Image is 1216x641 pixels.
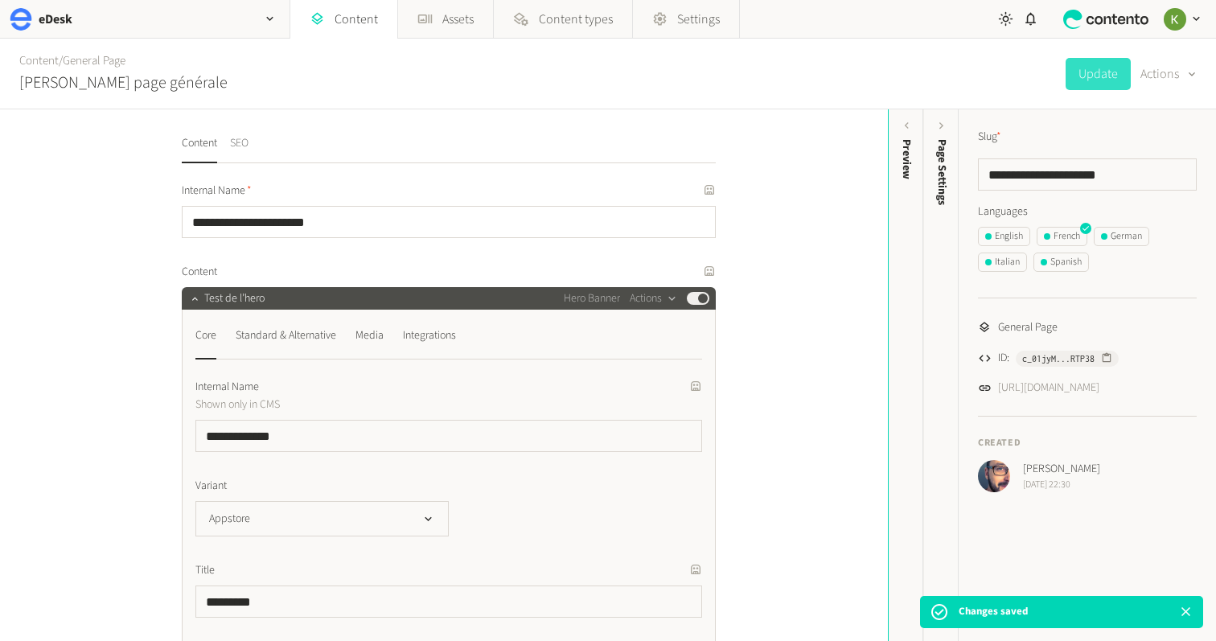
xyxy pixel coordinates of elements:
button: c_01jyM...RTP38 [1016,351,1119,367]
a: [URL][DOMAIN_NAME] [998,380,1099,397]
span: ID: [998,350,1009,367]
button: Actions [630,289,677,308]
img: eDesk [10,8,32,31]
button: Actions [1140,58,1197,90]
label: Languages [978,203,1197,220]
label: Slug [978,129,1001,146]
div: Preview [898,139,915,179]
a: Content [19,52,59,69]
span: / [59,52,63,69]
span: Page Settings [934,139,951,205]
div: French [1044,229,1080,244]
button: German [1094,227,1149,246]
span: Internal Name [182,183,252,199]
div: Media [355,323,384,348]
div: Spanish [1041,255,1082,269]
button: Spanish [1033,253,1089,272]
span: [DATE] 22:30 [1023,478,1100,492]
div: Integrations [403,323,456,348]
img: Keelin Terry [1164,8,1186,31]
div: English [985,229,1023,244]
span: Content types [539,10,613,29]
span: Internal Name [195,379,259,396]
span: General Page [998,319,1058,336]
span: Content [182,264,217,281]
div: Core [195,323,216,348]
span: Variant [195,478,227,495]
span: c_01jyM...RTP38 [1022,351,1095,366]
h2: eDesk [39,10,72,29]
span: Hero Banner [564,290,620,307]
span: Title [195,562,215,579]
h2: [PERSON_NAME] page générale [19,71,228,95]
span: Settings [677,10,720,29]
button: French [1037,227,1087,246]
button: English [978,227,1030,246]
img: Josh Angell [978,460,1010,492]
a: General Page [63,52,125,69]
div: German [1101,229,1142,244]
div: Standard & Alternative [236,323,336,348]
div: Italian [985,255,1020,269]
button: SEO [230,135,249,163]
p: Changes saved [959,604,1028,620]
button: Italian [978,253,1027,272]
span: Test de l’hero [204,290,265,307]
h4: Created [978,436,1197,450]
p: Shown only in CMS [195,396,561,413]
span: [PERSON_NAME] [1023,461,1100,478]
button: Content [182,135,217,163]
button: Appstore [195,501,449,536]
button: Update [1066,58,1131,90]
